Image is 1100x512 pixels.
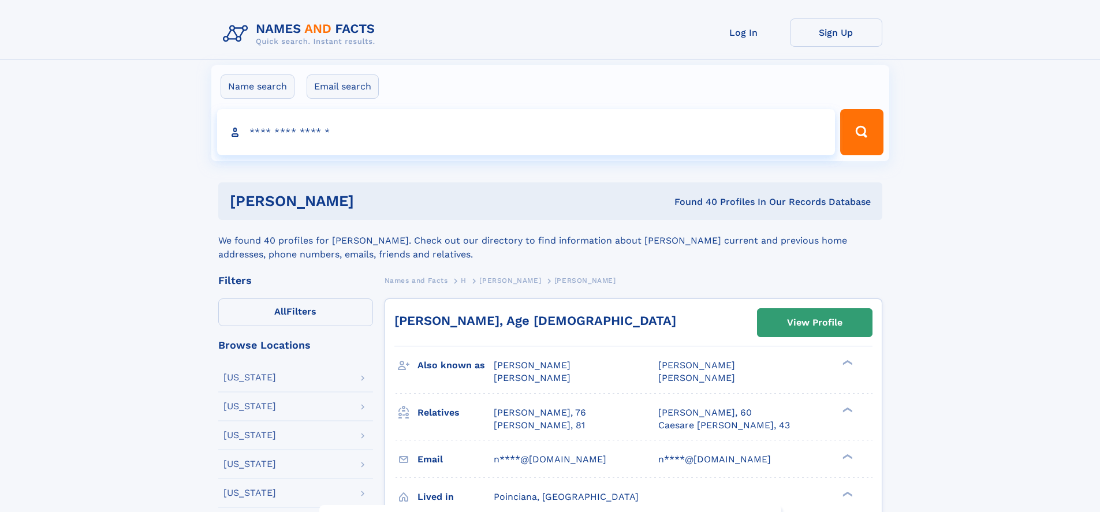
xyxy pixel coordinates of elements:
[479,276,541,285] span: [PERSON_NAME]
[417,356,494,375] h3: Also known as
[840,490,853,498] div: ❯
[394,313,676,328] a: [PERSON_NAME], Age [DEMOGRAPHIC_DATA]
[223,459,276,469] div: [US_STATE]
[787,309,842,336] div: View Profile
[840,359,853,367] div: ❯
[223,402,276,411] div: [US_STATE]
[658,360,735,371] span: [PERSON_NAME]
[417,403,494,423] h3: Relatives
[840,109,883,155] button: Search Button
[698,18,790,47] a: Log In
[385,273,448,287] a: Names and Facts
[218,340,373,350] div: Browse Locations
[790,18,882,47] a: Sign Up
[217,109,836,155] input: search input
[658,406,752,419] a: [PERSON_NAME], 60
[218,275,373,286] div: Filters
[461,273,467,287] a: H
[218,298,373,326] label: Filters
[479,273,541,287] a: [PERSON_NAME]
[494,360,570,371] span: [PERSON_NAME]
[554,276,616,285] span: [PERSON_NAME]
[658,372,735,383] span: [PERSON_NAME]
[461,276,467,285] span: H
[494,419,585,432] a: [PERSON_NAME], 81
[417,487,494,507] h3: Lived in
[494,372,570,383] span: [PERSON_NAME]
[274,306,286,317] span: All
[494,406,586,419] a: [PERSON_NAME], 76
[658,419,790,432] a: Caesare [PERSON_NAME], 43
[221,74,294,99] label: Name search
[758,309,872,337] a: View Profile
[307,74,379,99] label: Email search
[417,450,494,469] h3: Email
[230,194,514,208] h1: [PERSON_NAME]
[218,18,385,50] img: Logo Names and Facts
[218,220,882,261] div: We found 40 profiles for [PERSON_NAME]. Check out our directory to find information about [PERSON...
[514,196,871,208] div: Found 40 Profiles In Our Records Database
[223,431,276,440] div: [US_STATE]
[223,488,276,498] div: [US_STATE]
[223,373,276,382] div: [US_STATE]
[840,406,853,413] div: ❯
[494,491,639,502] span: Poinciana, [GEOGRAPHIC_DATA]
[840,453,853,460] div: ❯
